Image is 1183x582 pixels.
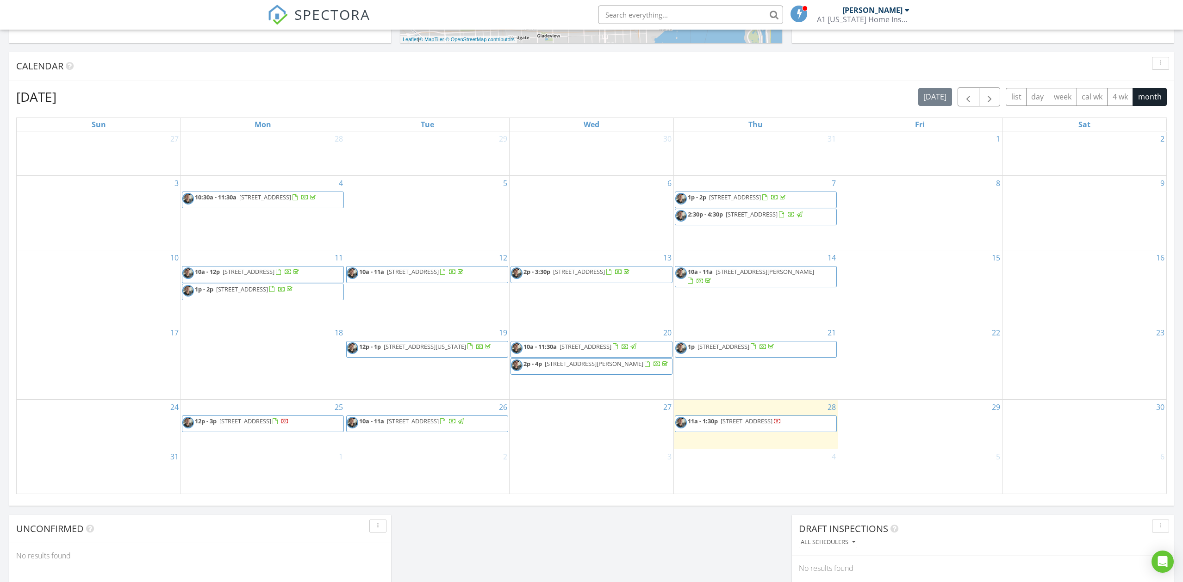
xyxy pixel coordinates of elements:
td: Go to August 30, 2025 [1002,400,1166,449]
span: 2:30p - 4:30p [688,210,723,218]
a: Go to August 9, 2025 [1158,176,1166,191]
a: Go to August 25, 2025 [333,400,345,415]
a: Leaflet [403,37,418,42]
span: 12p - 1p [359,342,381,351]
a: 1p - 2p [STREET_ADDRESS] [182,284,344,300]
span: SPECTORA [294,5,370,24]
a: Go to August 21, 2025 [826,325,838,340]
img: img_8886.jpg [182,267,194,279]
div: No results found [792,556,1174,581]
td: Go to August 16, 2025 [1002,250,1166,325]
span: [STREET_ADDRESS][US_STATE] [384,342,466,351]
a: Go to August 31, 2025 [168,449,181,464]
a: 1p - 2p [STREET_ADDRESS] [675,192,837,208]
td: Go to August 10, 2025 [17,250,181,325]
a: 1p - 2p [STREET_ADDRESS] [688,193,787,201]
span: [STREET_ADDRESS] [387,417,439,425]
a: Go to August 3, 2025 [173,176,181,191]
a: 10a - 11a [STREET_ADDRESS] [359,267,465,276]
td: Go to August 25, 2025 [181,400,345,449]
span: 10a - 11a [688,267,713,276]
img: img_8886.jpg [182,193,194,204]
td: Go to August 24, 2025 [17,400,181,449]
td: Go to August 1, 2025 [838,131,1002,176]
a: Go to July 28, 2025 [333,131,345,146]
span: [STREET_ADDRESS] [726,210,778,218]
td: Go to August 5, 2025 [345,175,510,250]
span: 10a - 11:30a [523,342,557,351]
span: [STREET_ADDRESS][PERSON_NAME] [545,359,643,368]
a: Go to August 16, 2025 [1154,250,1166,265]
td: Go to August 13, 2025 [510,250,674,325]
div: [PERSON_NAME] [842,6,903,15]
a: Go to August 22, 2025 [990,325,1002,340]
td: Go to July 28, 2025 [181,131,345,176]
a: Thursday [747,118,765,131]
button: day [1026,88,1049,106]
a: 10a - 11a [STREET_ADDRESS][PERSON_NAME] [688,267,814,285]
span: 1p [688,342,695,351]
td: Go to August 19, 2025 [345,325,510,399]
span: [STREET_ADDRESS] [560,342,611,351]
a: 2:30p - 4:30p [STREET_ADDRESS] [688,210,804,218]
span: Draft Inspections [799,522,888,535]
img: img_8886.jpg [675,417,687,428]
a: Go to July 29, 2025 [497,131,509,146]
a: Go to September 4, 2025 [830,449,838,464]
td: Go to August 14, 2025 [673,250,838,325]
input: Search everything... [598,6,783,24]
td: Go to August 28, 2025 [673,400,838,449]
a: Go to August 2, 2025 [1158,131,1166,146]
a: Go to August 20, 2025 [661,325,673,340]
td: Go to August 2, 2025 [1002,131,1166,176]
a: 2p - 4p [STREET_ADDRESS][PERSON_NAME] [511,358,672,375]
img: img_8886.jpg [675,210,687,222]
a: Go to September 2, 2025 [501,449,509,464]
td: Go to August 31, 2025 [17,449,181,494]
a: Go to September 1, 2025 [337,449,345,464]
a: © MapTiler [419,37,444,42]
button: 4 wk [1107,88,1133,106]
a: Wednesday [582,118,601,131]
a: Friday [913,118,927,131]
a: Go to August 4, 2025 [337,176,345,191]
button: month [1133,88,1167,106]
a: Go to August 11, 2025 [333,250,345,265]
a: Go to August 29, 2025 [990,400,1002,415]
span: Unconfirmed [16,522,84,535]
td: Go to August 29, 2025 [838,400,1002,449]
span: 11a - 1:30p [688,417,718,425]
a: Go to August 15, 2025 [990,250,1002,265]
h2: [DATE] [16,87,56,106]
a: Go to September 5, 2025 [994,449,1002,464]
button: list [1006,88,1027,106]
a: 1p [STREET_ADDRESS] [688,342,776,351]
a: Go to July 30, 2025 [661,131,673,146]
a: 10a - 11a [STREET_ADDRESS][PERSON_NAME] [675,266,837,287]
span: 10a - 11a [359,267,384,276]
button: cal wk [1077,88,1108,106]
span: [STREET_ADDRESS] [239,193,291,201]
a: Go to August 18, 2025 [333,325,345,340]
a: 10a - 11a [STREET_ADDRESS] [346,266,508,283]
button: All schedulers [799,536,857,549]
td: Go to August 7, 2025 [673,175,838,250]
a: Go to August 19, 2025 [497,325,509,340]
a: 2p - 4p [STREET_ADDRESS][PERSON_NAME] [523,359,670,368]
a: 11a - 1:30p [STREET_ADDRESS] [688,417,781,425]
span: [STREET_ADDRESS][PERSON_NAME] [716,267,814,276]
a: Go to August 17, 2025 [168,325,181,340]
img: img_8886.jpg [182,285,194,297]
a: Go to August 13, 2025 [661,250,673,265]
span: [STREET_ADDRESS] [709,193,761,201]
div: A1 Florida Home Inspections [817,15,909,24]
a: Go to August 1, 2025 [994,131,1002,146]
a: Go to August 30, 2025 [1154,400,1166,415]
img: img_8886.jpg [511,267,523,279]
td: Go to August 3, 2025 [17,175,181,250]
a: 10a - 11:30a [STREET_ADDRESS] [523,342,638,351]
a: Go to August 24, 2025 [168,400,181,415]
img: img_8886.jpg [347,342,358,354]
a: 12p - 3p [STREET_ADDRESS] [195,417,289,425]
a: 10a - 12p [STREET_ADDRESS] [182,266,344,283]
